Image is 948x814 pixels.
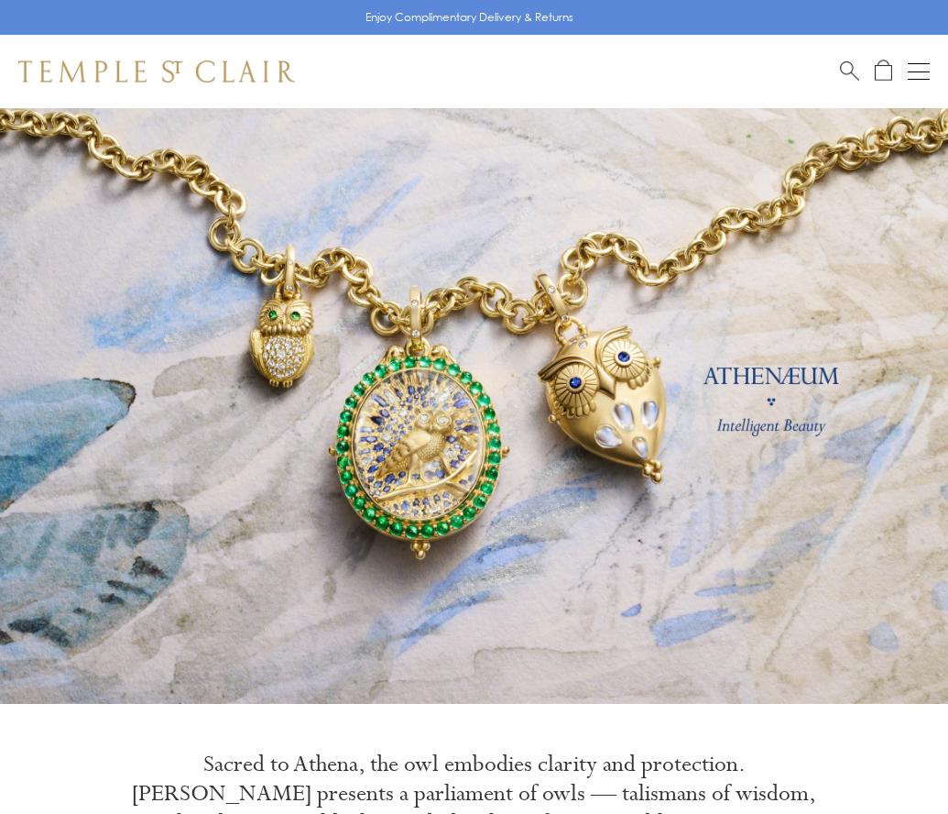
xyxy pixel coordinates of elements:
img: Temple St. Clair [18,60,295,82]
p: Enjoy Complimentary Delivery & Returns [365,8,573,27]
a: Open Shopping Bag [875,60,892,82]
a: Search [840,60,859,82]
button: Open navigation [908,60,930,82]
